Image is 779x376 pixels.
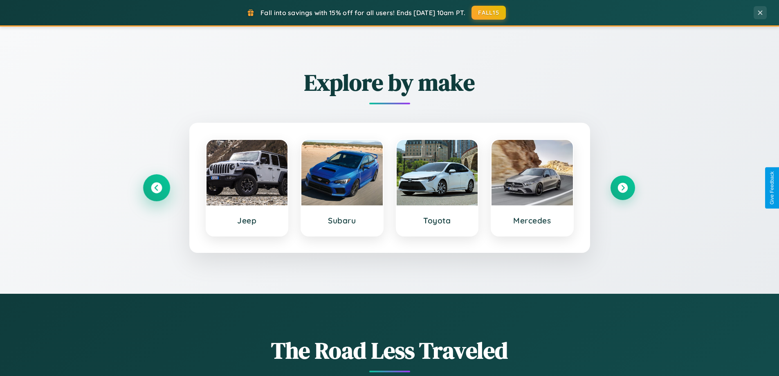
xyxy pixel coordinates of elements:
h3: Mercedes [500,216,565,225]
div: Give Feedback [769,171,775,205]
h2: Explore by make [144,67,635,98]
span: Fall into savings with 15% off for all users! Ends [DATE] 10am PT. [260,9,465,17]
h3: Jeep [215,216,280,225]
h3: Toyota [405,216,470,225]
h1: The Road Less Traveled [144,335,635,366]
h3: Subaru [310,216,375,225]
button: FALL15 [471,6,506,20]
